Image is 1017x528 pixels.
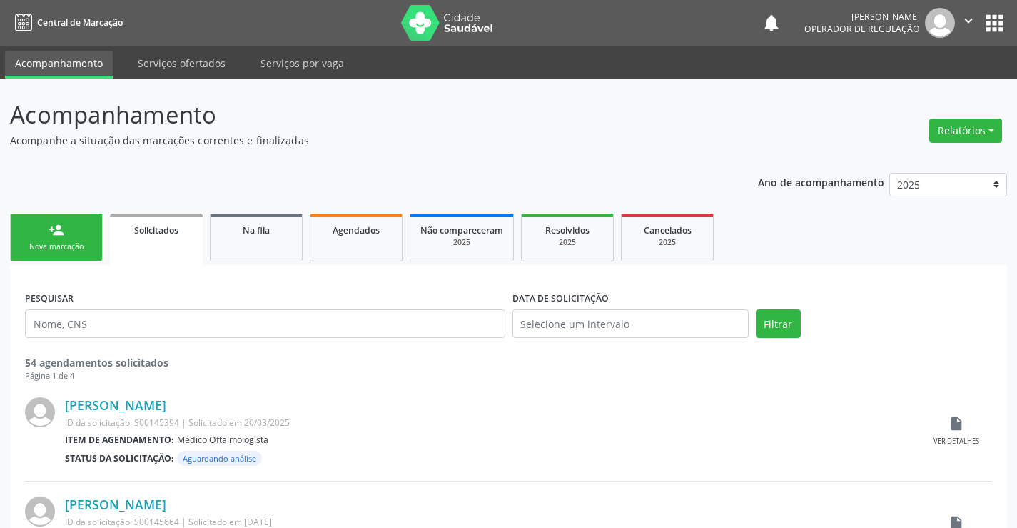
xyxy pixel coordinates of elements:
span: Operador de regulação [804,23,920,35]
p: Acompanhe a situação das marcações correntes e finalizadas [10,133,708,148]
input: Nome, CNS [25,309,505,338]
a: [PERSON_NAME] [65,397,166,413]
span: ID da solicitação: S00145394 | [65,417,186,429]
div: 2025 [632,237,703,248]
a: Serviços ofertados [128,51,236,76]
button: Relatórios [929,119,1002,143]
div: 2025 [420,237,503,248]
span: Solicitado em [DATE] [188,516,272,528]
label: DATA DE SOLICITAÇÃO [512,287,609,309]
span: Agendados [333,224,380,236]
button: Filtrar [756,309,801,338]
a: Serviços por vaga [251,51,354,76]
div: Ver detalhes [933,437,979,447]
strong: 54 agendamentos solicitados [25,356,168,369]
img: img [25,497,55,527]
span: Cancelados [644,224,692,236]
span: Não compareceram [420,224,503,236]
div: Nova marcação [21,241,92,252]
span: Aguardando análise [177,451,262,466]
label: PESQUISAR [25,287,74,309]
button: apps [982,11,1007,36]
span: Na fila [243,224,270,236]
p: Ano de acompanhamento [758,173,884,191]
span: Central de Marcação [37,16,123,29]
span: Médico Oftalmologista [177,434,268,446]
img: img [25,397,55,427]
i:  [961,13,976,29]
i: insert_drive_file [948,416,964,432]
span: Resolvidos [545,224,590,236]
span: Solicitados [134,224,178,236]
span: ID da solicitação: S00145664 | [65,516,186,528]
span: Solicitado em 20/03/2025 [188,417,290,429]
div: 2025 [532,237,603,248]
p: Acompanhamento [10,97,708,133]
button:  [955,8,982,38]
div: [PERSON_NAME] [804,11,920,23]
img: img [925,8,955,38]
input: Selecione um intervalo [512,309,749,338]
a: [PERSON_NAME] [65,497,166,512]
b: Item de agendamento: [65,434,174,446]
div: person_add [49,222,64,238]
b: Status da solicitação: [65,452,174,464]
a: Acompanhamento [5,51,113,79]
a: Central de Marcação [10,11,123,34]
div: Página 1 de 4 [25,370,992,382]
button: notifications [762,13,781,33]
